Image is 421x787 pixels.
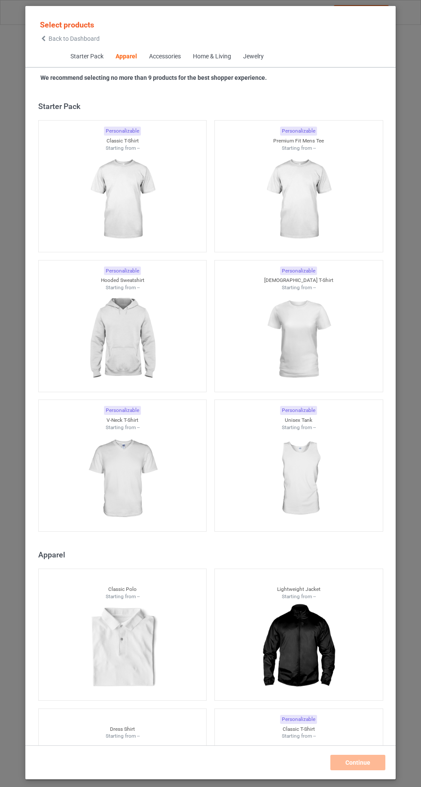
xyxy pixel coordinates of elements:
div: Starter Pack [38,101,387,111]
img: regular.jpg [260,431,337,527]
div: Classic Polo [39,586,207,593]
div: Starting from -- [215,424,383,431]
div: Classic T-Shirt [39,137,207,145]
div: Starting from -- [215,733,383,740]
div: Personalizable [104,406,141,415]
img: regular.jpg [260,151,337,248]
div: Classic T-Shirt [215,726,383,733]
img: regular.jpg [84,600,161,696]
img: regular.jpg [84,151,161,248]
div: Starting from -- [39,284,207,291]
div: [DEMOGRAPHIC_DATA] T-Shirt [215,277,383,284]
div: Starting from -- [215,284,383,291]
div: Lightweight Jacket [215,586,383,593]
div: Starting from -- [39,733,207,740]
img: regular.jpg [84,431,161,527]
img: regular.jpg [260,291,337,387]
div: Hooded Sweatshirt [39,277,207,284]
div: Starting from -- [39,145,207,152]
div: Personalizable [280,127,317,136]
span: Starter Pack [64,46,109,67]
div: Personalizable [104,266,141,275]
div: Personalizable [280,266,317,275]
span: Select products [40,20,94,29]
strong: We recommend selecting no more than 9 products for the best shopper experience. [40,74,267,81]
div: V-Neck T-Shirt [39,417,207,424]
div: Apparel [38,550,387,560]
div: Starting from -- [215,593,383,600]
div: Home & Living [192,52,231,61]
img: regular.jpg [260,600,337,696]
div: Starting from -- [39,424,207,431]
div: Accessories [149,52,180,61]
div: Jewelry [243,52,263,61]
div: Starting from -- [39,593,207,600]
div: Personalizable [280,715,317,724]
div: Premium Fit Mens Tee [215,137,383,145]
div: Personalizable [104,127,141,136]
div: Starting from -- [215,145,383,152]
div: Apparel [115,52,137,61]
span: Back to Dashboard [49,35,100,42]
img: regular.jpg [84,291,161,387]
div: Personalizable [280,406,317,415]
div: Unisex Tank [215,417,383,424]
div: Dress Shirt [39,726,207,733]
